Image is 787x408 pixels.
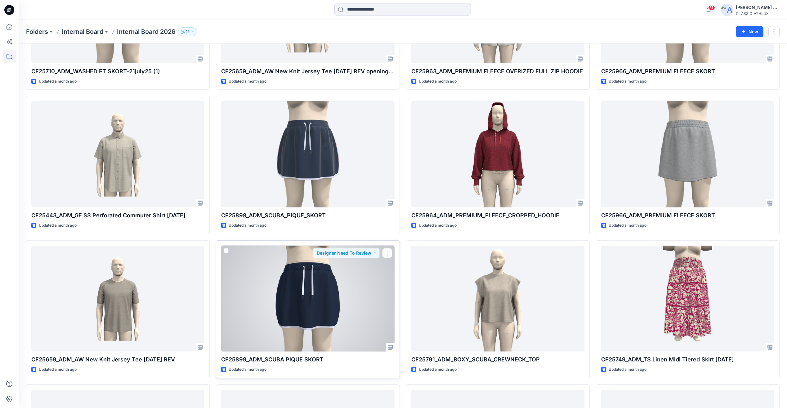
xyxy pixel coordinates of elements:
[39,366,77,373] p: Updated a month ago
[221,101,394,207] a: CF25899_ADM_SCUBA_PIQUE_SKORT
[609,78,646,85] p: Updated a month ago
[411,355,584,364] p: CF25791_ADM_BOXY_SCUBA_CREWNECK_TOP
[229,222,266,229] p: Updated a month ago
[601,101,774,207] a: CF25966_ADM_PREMIUM FLEECE SKORT
[609,222,646,229] p: Updated a month ago
[31,67,204,76] p: CF25710_ADM_WASHED FT SKORT-21july25 (1)
[26,27,48,36] a: Folders
[31,101,204,207] a: CF25443_ADM_GE SS Perforated Commuter Shirt 22JUL25
[229,78,266,85] p: Updated a month ago
[411,101,584,207] a: CF25964_ADM_PREMIUM_FLEECE_CROPPED_HOODIE
[221,246,394,351] a: CF25899_ADM_SCUBA PIQUE SKORT
[411,246,584,351] a: CF25791_ADM_BOXY_SCUBA_CREWNECK_TOP
[411,211,584,220] p: CF25964_ADM_PREMIUM_FLEECE_CROPPED_HOODIE
[31,246,204,351] a: CF25659_ADM_AW New Knit Jersey Tee 21JUL25 REV
[721,4,733,16] img: avatar
[419,78,457,85] p: Updated a month ago
[186,28,190,35] p: 15
[178,27,197,36] button: 15
[736,4,779,11] div: [PERSON_NAME] Cfai
[39,78,77,85] p: Updated a month ago
[601,246,774,351] a: CF25749_ADM_TS Linen Midi Tiered Skirt 21JUL25
[221,211,394,220] p: CF25899_ADM_SCUBA_PIQUE_SKORT
[229,366,266,373] p: Updated a month ago
[221,67,394,76] p: CF25659_ADM_AW New Knit Jersey Tee [DATE] REV opening 14IN
[736,26,763,37] button: New
[601,67,774,76] p: CF25966_ADM_PREMIUM FLEECE SKORT
[411,67,584,76] p: CF25963_ADM_PREMIUM FLEECE OVERIZED FULL ZIP HOODIE
[419,366,457,373] p: Updated a month ago
[31,211,204,220] p: CF25443_ADM_GE SS Perforated Commuter Shirt [DATE]
[601,211,774,220] p: CF25966_ADM_PREMIUM FLEECE SKORT
[117,27,176,36] p: Internal Board 2026
[609,366,646,373] p: Updated a month ago
[601,355,774,364] p: CF25749_ADM_TS Linen Midi Tiered Skirt [DATE]
[221,355,394,364] p: CF25899_ADM_SCUBA PIQUE SKORT
[39,222,77,229] p: Updated a month ago
[708,5,715,10] span: 51
[31,355,204,364] p: CF25659_ADM_AW New Knit Jersey Tee [DATE] REV
[736,11,779,16] div: CLASSIC_ATHLUX
[419,222,457,229] p: Updated a month ago
[62,27,103,36] a: Internal Board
